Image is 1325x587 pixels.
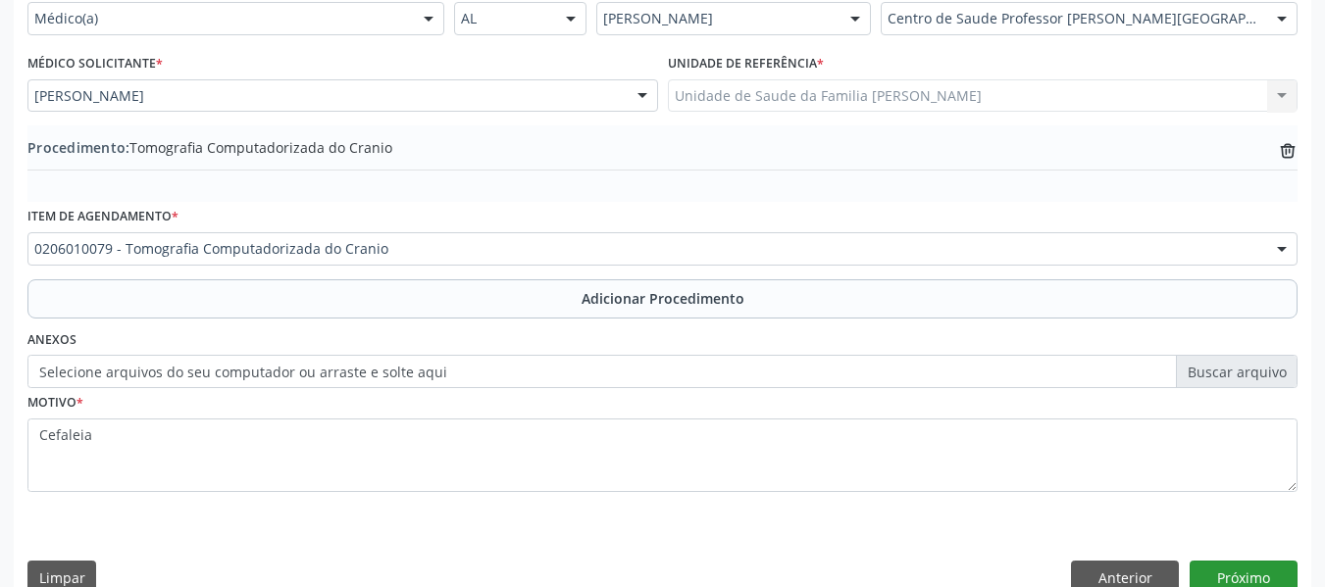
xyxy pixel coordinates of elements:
label: Item de agendamento [27,202,178,232]
span: Médico(a) [34,9,404,28]
span: [PERSON_NAME] [34,86,618,106]
span: [PERSON_NAME] [603,9,831,28]
span: 0206010079 - Tomografia Computadorizada do Cranio [34,239,1257,259]
span: AL [461,9,546,28]
span: Procedimento: [27,138,129,157]
label: Anexos [27,325,76,356]
label: Motivo [27,388,83,418]
span: Adicionar Procedimento [582,288,744,309]
button: Adicionar Procedimento [27,279,1298,318]
span: Centro de Saude Professor [PERSON_NAME][GEOGRAPHIC_DATA] [888,9,1257,28]
label: Unidade de referência [668,49,824,79]
label: Médico Solicitante [27,49,163,79]
span: Tomografia Computadorizada do Cranio [27,137,392,158]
